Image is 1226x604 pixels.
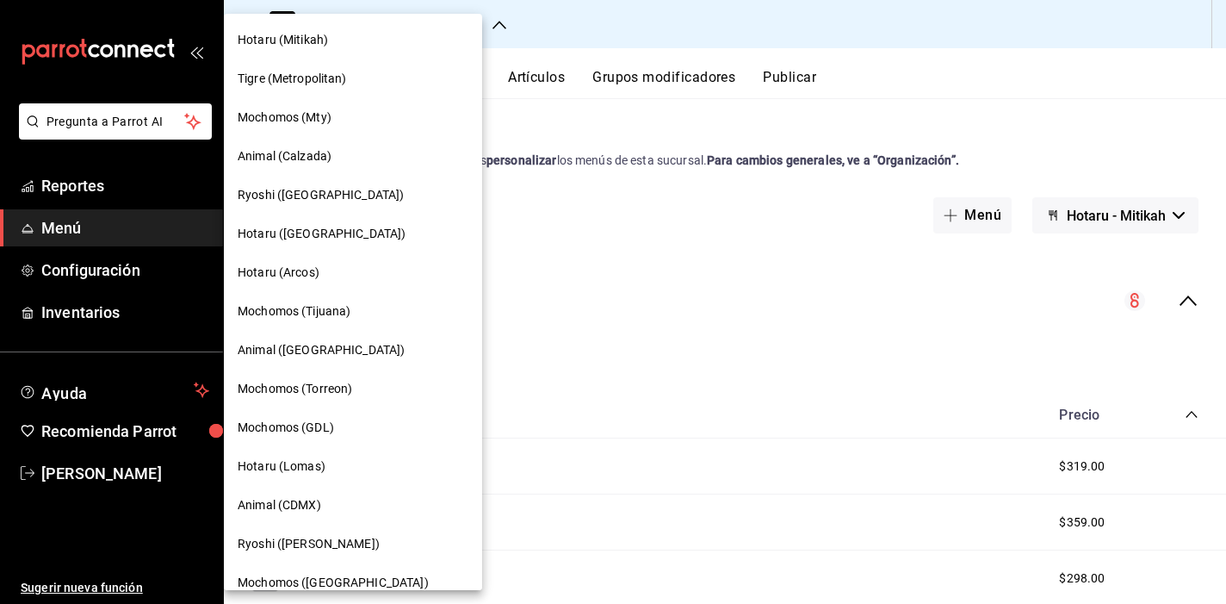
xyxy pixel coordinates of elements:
[238,419,334,437] span: Mochomos (GDL)
[224,98,482,137] div: Mochomos (Mty)
[224,59,482,98] div: Tigre (Metropolitan)
[224,447,482,486] div: Hotaru (Lomas)
[238,458,325,476] span: Hotaru (Lomas)
[224,564,482,602] div: Mochomos ([GEOGRAPHIC_DATA])
[224,370,482,408] div: Mochomos (Torreon)
[224,408,482,447] div: Mochomos (GDL)
[224,176,482,215] div: Ryoshi ([GEOGRAPHIC_DATA])
[238,31,328,49] span: Hotaru (Mitikah)
[224,331,482,370] div: Animal ([GEOGRAPHIC_DATA])
[238,341,405,359] span: Animal ([GEOGRAPHIC_DATA])
[238,264,319,282] span: Hotaru (Arcos)
[238,380,352,398] span: Mochomos (Torreon)
[224,486,482,525] div: Animal (CDMX)
[238,225,406,243] span: Hotaru ([GEOGRAPHIC_DATA])
[224,292,482,331] div: Mochomos (Tijuana)
[224,215,482,253] div: Hotaru ([GEOGRAPHIC_DATA])
[238,535,380,553] span: Ryoshi ([PERSON_NAME])
[224,137,482,176] div: Animal (Calzada)
[224,525,482,564] div: Ryoshi ([PERSON_NAME])
[238,302,350,321] span: Mochomos (Tijuana)
[238,109,331,127] span: Mochomos (Mty)
[238,70,347,88] span: Tigre (Metropolitan)
[238,574,429,592] span: Mochomos ([GEOGRAPHIC_DATA])
[224,253,482,292] div: Hotaru (Arcos)
[238,186,404,204] span: Ryoshi ([GEOGRAPHIC_DATA])
[238,496,321,514] span: Animal (CDMX)
[224,21,482,59] div: Hotaru (Mitikah)
[238,147,331,165] span: Animal (Calzada)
